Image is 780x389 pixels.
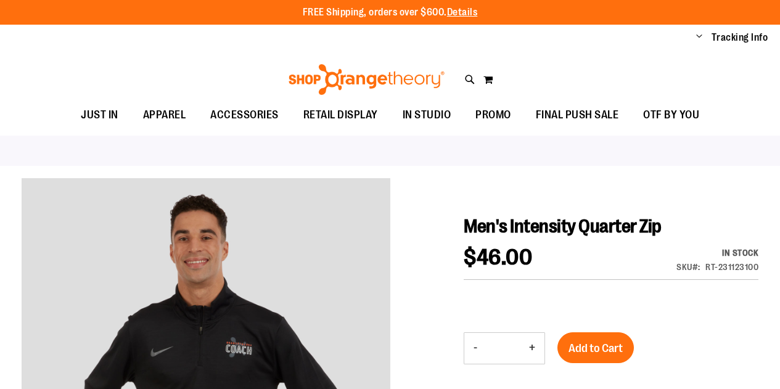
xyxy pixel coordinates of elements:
[557,332,634,363] button: Add to Cart
[403,101,451,129] span: IN STUDIO
[81,101,118,129] span: JUST IN
[643,101,699,129] span: OTF BY YOU
[676,247,758,259] div: In stock
[143,101,186,129] span: APPAREL
[303,6,478,20] p: FREE Shipping, orders over $600.
[475,101,511,129] span: PROMO
[486,334,520,363] input: Product quantity
[210,101,279,129] span: ACCESSORIES
[569,342,623,355] span: Add to Cart
[303,101,378,129] span: RETAIL DISPLAY
[464,333,486,364] button: Decrease product quantity
[287,64,446,95] img: Shop Orangetheory
[712,31,768,44] a: Tracking Info
[705,261,758,273] div: RT-231123100
[520,333,544,364] button: Increase product quantity
[696,31,702,44] button: Account menu
[464,245,532,270] span: $46.00
[447,7,478,18] a: Details
[536,101,619,129] span: FINAL PUSH SALE
[676,247,758,259] div: Availability
[676,262,700,272] strong: SKU
[464,216,662,237] span: Men's Intensity Quarter Zip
